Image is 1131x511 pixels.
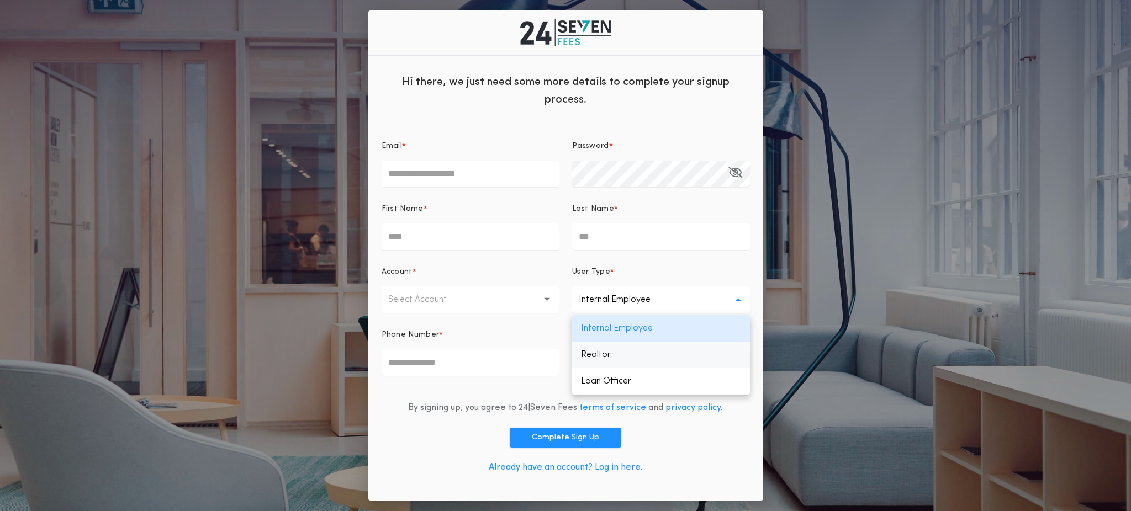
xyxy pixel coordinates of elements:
[382,329,440,340] p: Phone Number
[572,267,610,278] p: User Type
[382,349,559,376] input: Phone Number*
[382,286,559,313] button: Select Account
[665,403,723,412] a: privacy policy.
[382,141,403,152] p: Email
[728,161,742,187] button: Password*
[572,315,750,342] p: Internal Employee
[579,293,668,306] p: Internal Employee
[572,368,750,395] p: Loan Officer
[382,204,424,215] p: First Name
[408,401,723,414] div: By signing up, you agree to 24|Seven Fees and
[579,403,646,412] a: terms of service
[388,293,464,306] p: Select Account
[520,19,611,46] img: org logo
[572,141,609,152] p: Password
[489,463,643,472] a: Already have an account? Log in here.
[510,428,621,448] button: Complete Sign Up
[572,223,750,250] input: Last Name*
[572,342,750,368] p: Realtor
[382,161,559,187] input: Email*
[572,286,750,313] button: Internal Employee
[382,223,559,250] input: First Name*
[572,315,750,395] ul: Internal Employee
[382,267,413,278] p: Account
[572,161,750,187] input: Password*
[368,65,763,114] div: Hi there, we just need some more details to complete your signup process.
[572,204,614,215] p: Last Name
